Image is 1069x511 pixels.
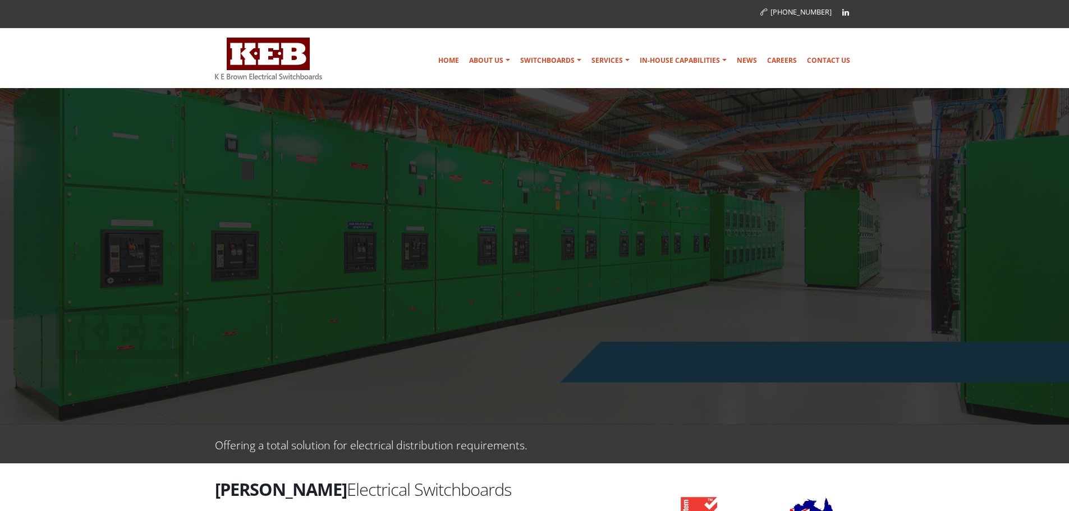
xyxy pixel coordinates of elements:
a: Contact Us [802,49,855,72]
a: In-house Capabilities [635,49,731,72]
a: Switchboards [516,49,586,72]
a: Linkedin [837,4,854,21]
a: Careers [763,49,801,72]
a: Home [434,49,464,72]
h2: Electrical Switchboards [215,477,636,501]
img: K E Brown Electrical Switchboards [215,38,322,80]
a: [PHONE_NUMBER] [760,7,832,17]
a: Services [587,49,634,72]
a: About Us [465,49,515,72]
a: News [732,49,761,72]
strong: [PERSON_NAME] [215,477,347,501]
p: Offering a total solution for electrical distribution requirements. [215,436,527,452]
